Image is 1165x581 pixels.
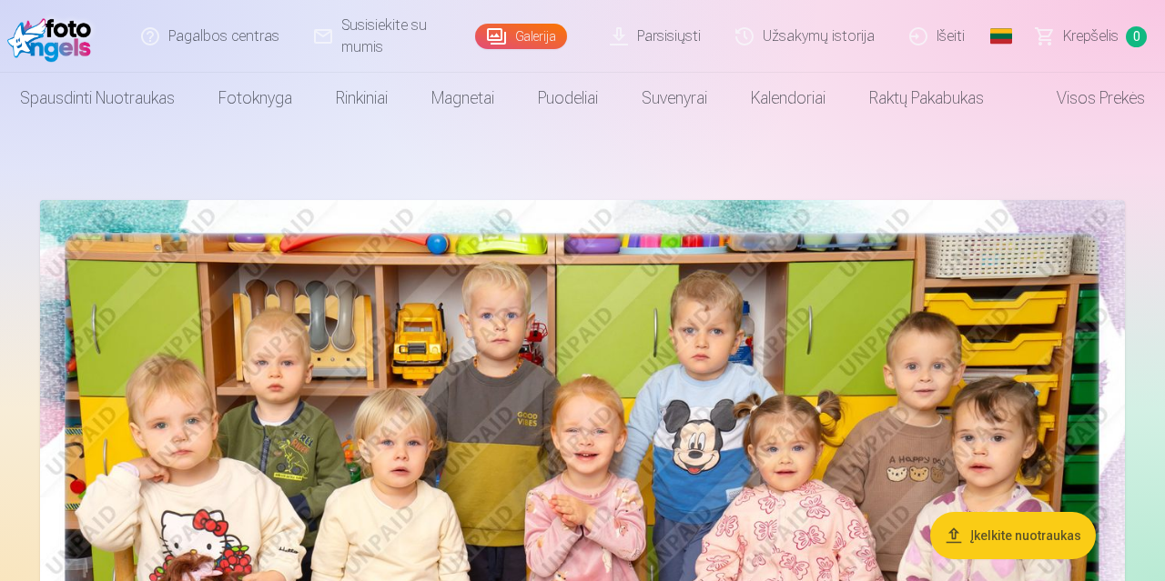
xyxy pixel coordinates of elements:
[197,73,314,124] a: Fotoknyga
[1063,25,1119,47] span: Krepšelis
[475,24,567,49] a: Galerija
[1126,26,1147,47] span: 0
[620,73,729,124] a: Suvenyrai
[7,7,99,65] img: /fa2
[410,73,516,124] a: Magnetai
[930,512,1096,559] button: Įkelkite nuotraukas
[314,73,410,124] a: Rinkiniai
[729,73,847,124] a: Kalendoriai
[516,73,620,124] a: Puodeliai
[847,73,1006,124] a: Raktų pakabukas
